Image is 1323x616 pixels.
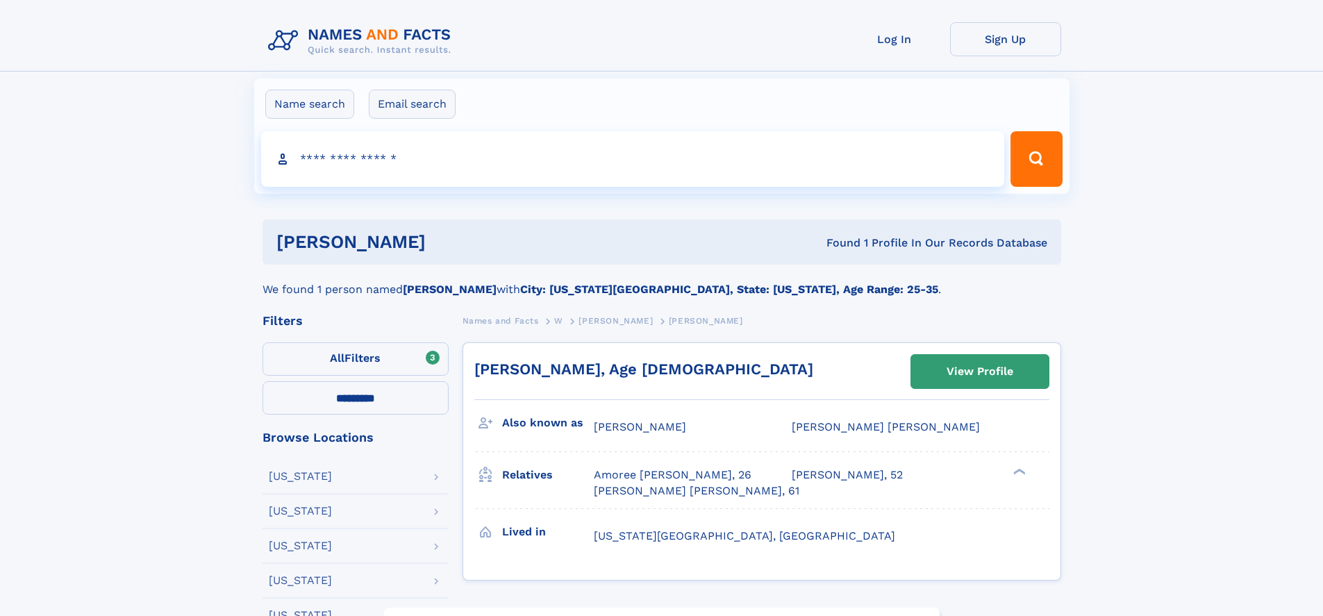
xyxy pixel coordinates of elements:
[1010,131,1062,187] button: Search Button
[263,431,449,444] div: Browse Locations
[594,420,686,433] span: [PERSON_NAME]
[554,312,563,329] a: W
[263,315,449,327] div: Filters
[626,235,1047,251] div: Found 1 Profile In Our Records Database
[502,463,594,487] h3: Relatives
[265,90,354,119] label: Name search
[911,355,1049,388] a: View Profile
[269,540,332,551] div: [US_STATE]
[579,312,653,329] a: [PERSON_NAME]
[369,90,456,119] label: Email search
[594,467,751,483] a: Amoree [PERSON_NAME], 26
[839,22,950,56] a: Log In
[502,520,594,544] h3: Lived in
[263,22,463,60] img: Logo Names and Facts
[261,131,1005,187] input: search input
[594,529,895,542] span: [US_STATE][GEOGRAPHIC_DATA], [GEOGRAPHIC_DATA]
[263,265,1061,298] div: We found 1 person named with .
[276,233,626,251] h1: [PERSON_NAME]
[579,316,653,326] span: [PERSON_NAME]
[502,411,594,435] h3: Also known as
[520,283,938,296] b: City: [US_STATE][GEOGRAPHIC_DATA], State: [US_STATE], Age Range: 25-35
[403,283,497,296] b: [PERSON_NAME]
[554,316,563,326] span: W
[792,420,980,433] span: [PERSON_NAME] [PERSON_NAME]
[330,351,344,365] span: All
[474,360,813,378] a: [PERSON_NAME], Age [DEMOGRAPHIC_DATA]
[263,342,449,376] label: Filters
[1010,467,1026,476] div: ❯
[669,316,743,326] span: [PERSON_NAME]
[269,471,332,482] div: [US_STATE]
[594,483,799,499] a: [PERSON_NAME] [PERSON_NAME], 61
[792,467,903,483] a: [PERSON_NAME], 52
[947,356,1013,388] div: View Profile
[269,506,332,517] div: [US_STATE]
[269,575,332,586] div: [US_STATE]
[463,312,539,329] a: Names and Facts
[950,22,1061,56] a: Sign Up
